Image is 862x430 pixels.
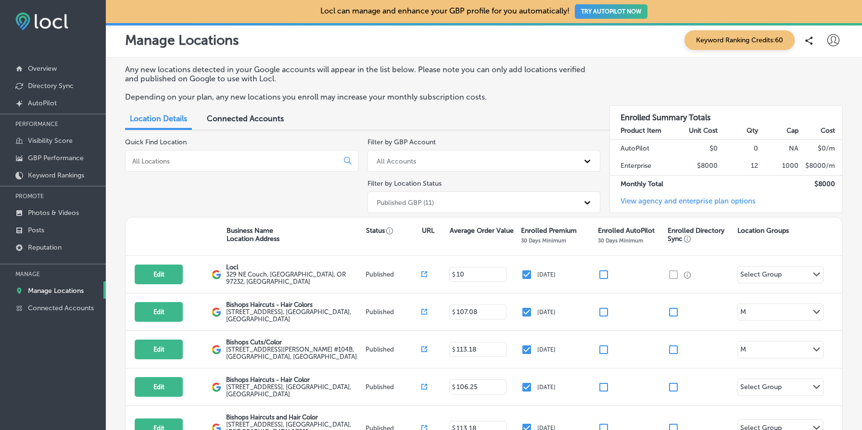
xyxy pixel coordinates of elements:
div: M [740,345,746,356]
p: Bishops Haircuts and Hair Color [226,414,363,421]
td: NA [759,139,799,157]
td: $ 0 /m [799,139,842,157]
p: Any new locations detected in your Google accounts will appear in the list below. Please note you... [125,65,592,83]
p: Bishops Haircuts - Hair Colors [226,301,363,308]
p: Manage Locations [28,287,84,295]
input: All Locations [131,157,336,165]
th: Unit Cost [677,122,718,140]
p: [DATE] [537,309,556,316]
strong: Product Item [621,126,661,135]
p: Photos & Videos [28,209,79,217]
p: 30 Days Minimum [598,237,643,244]
label: [STREET_ADDRESS] , [GEOGRAPHIC_DATA], [GEOGRAPHIC_DATA] [226,308,363,323]
td: 0 [718,139,759,157]
p: Connected Accounts [28,304,94,312]
span: Keyword Ranking Credits: 60 [685,30,795,50]
span: Location Details [130,114,187,123]
a: View agency and enterprise plan options [610,197,756,213]
p: $ [452,309,456,316]
div: Select Group [740,270,782,281]
p: [DATE] [537,346,556,353]
th: Cap [759,122,799,140]
button: Edit [135,340,183,359]
label: Filter by Location Status [368,179,442,188]
p: $ [452,346,456,353]
div: Select Group [740,383,782,394]
div: Published GBP (11) [377,198,434,206]
td: $ 8000 [799,175,842,193]
p: [DATE] [537,271,556,278]
p: Depending on your plan, any new locations you enroll may increase your monthly subscription costs. [125,92,592,101]
p: Bishops Cuts/Color [226,339,363,346]
p: Manage Locations [125,32,239,48]
th: Qty [718,122,759,140]
p: Directory Sync [28,82,74,90]
img: logo [212,382,221,392]
td: Monthly Total [610,175,677,193]
p: Average Order Value [450,227,514,235]
label: [STREET_ADDRESS] , [GEOGRAPHIC_DATA], [GEOGRAPHIC_DATA] [226,383,363,398]
p: [DATE] [537,384,556,391]
img: logo [212,307,221,317]
td: $0 [677,139,718,157]
td: 1000 [759,157,799,175]
p: $ [452,384,456,391]
p: Locl [226,264,363,271]
p: Keyword Rankings [28,171,84,179]
div: M [740,308,746,319]
td: $8000 [677,157,718,175]
span: Connected Accounts [207,114,284,123]
h3: Enrolled Summary Totals [610,106,842,122]
img: logo [212,345,221,354]
button: Edit [135,377,183,397]
div: All Accounts [377,157,416,165]
label: [STREET_ADDRESS][PERSON_NAME] #104B , [GEOGRAPHIC_DATA], [GEOGRAPHIC_DATA] [226,346,363,360]
label: Filter by GBP Account [368,138,436,146]
td: 12 [718,157,759,175]
p: Published [366,308,421,316]
p: Published [366,346,421,353]
button: TRY AUTOPILOT NOW [575,4,647,19]
p: 30 Days Minimum [521,237,566,244]
p: Visibility Score [28,137,73,145]
img: fda3e92497d09a02dc62c9cd864e3231.png [15,13,68,30]
p: Enrolled Directory Sync [668,227,733,243]
img: logo [212,270,221,279]
td: AutoPilot [610,139,677,157]
p: Location Groups [737,227,789,235]
p: Enrolled Premium [521,227,577,235]
p: GBP Performance [28,154,84,162]
button: Edit [135,265,183,284]
p: Business Name Location Address [227,227,279,243]
p: Enrolled AutoPilot [598,227,655,235]
p: Reputation [28,243,62,252]
p: Status [366,227,422,235]
p: Posts [28,226,44,234]
td: Enterprise [610,157,677,175]
p: $ [452,271,456,278]
p: Published [366,383,421,391]
th: Cost [799,122,842,140]
p: Overview [28,64,57,73]
p: Bishops Haircuts - Hair Color [226,376,363,383]
label: 329 NE Couch , [GEOGRAPHIC_DATA], OR 97232, [GEOGRAPHIC_DATA] [226,271,363,285]
p: URL [422,227,434,235]
p: AutoPilot [28,99,57,107]
button: Edit [135,302,183,322]
p: Published [366,271,421,278]
td: $ 8000 /m [799,157,842,175]
label: Quick Find Location [125,138,187,146]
